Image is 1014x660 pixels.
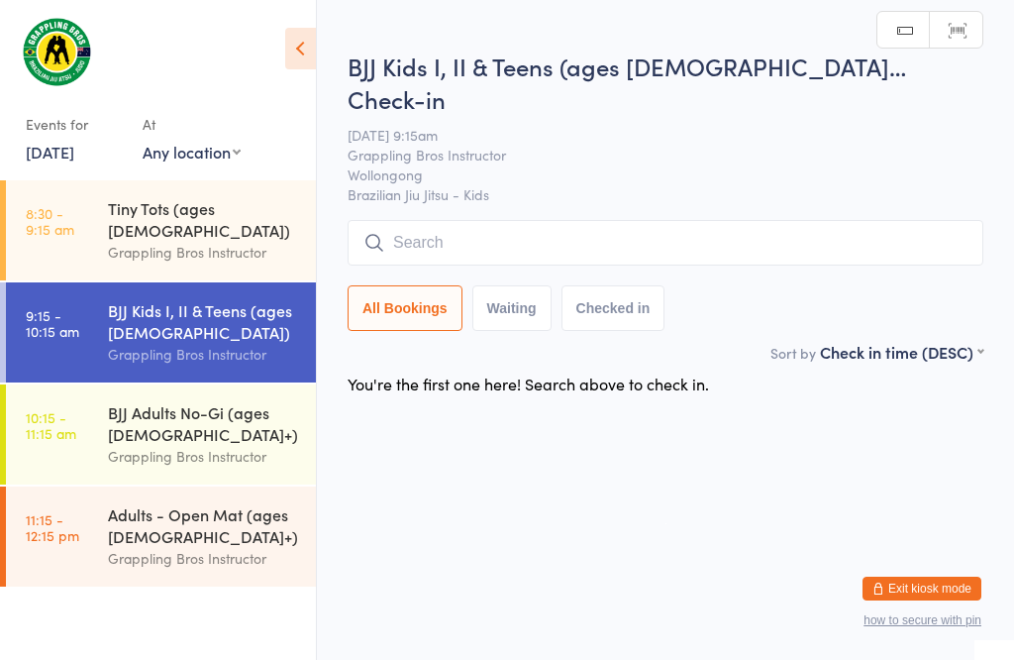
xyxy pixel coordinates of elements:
input: Search [348,220,983,266]
label: Sort by [770,343,816,363]
div: BJJ Kids I, II & Teens (ages [DEMOGRAPHIC_DATA]) [108,299,299,343]
img: Grappling Bros Wollongong [20,15,94,88]
div: Grappling Bros Instructor [108,241,299,264]
button: Checked in [561,285,665,331]
a: 9:15 -10:15 amBJJ Kids I, II & Teens (ages [DEMOGRAPHIC_DATA])Grappling Bros Instructor [6,282,316,383]
div: Grappling Bros Instructor [108,445,299,468]
div: Grappling Bros Instructor [108,547,299,570]
div: Grappling Bros Instructor [108,343,299,366]
a: 8:30 -9:15 amTiny Tots (ages [DEMOGRAPHIC_DATA])Grappling Bros Instructor [6,180,316,280]
time: 9:15 - 10:15 am [26,307,79,339]
time: 8:30 - 9:15 am [26,205,74,237]
span: [DATE] 9:15am [348,125,953,145]
button: Waiting [472,285,552,331]
span: Grappling Bros Instructor [348,145,953,165]
button: Exit kiosk mode [862,577,981,601]
span: Wollongong [348,165,953,184]
div: Adults - Open Mat (ages [DEMOGRAPHIC_DATA]+) [108,503,299,547]
time: 10:15 - 11:15 am [26,409,76,441]
button: All Bookings [348,285,462,331]
div: Tiny Tots (ages [DEMOGRAPHIC_DATA]) [108,197,299,241]
span: Brazilian Jiu Jitsu - Kids [348,184,983,204]
h2: BJJ Kids I, II & Teens (ages [DEMOGRAPHIC_DATA]… Check-in [348,50,983,115]
button: how to secure with pin [863,613,981,627]
div: Events for [26,108,123,141]
div: Check in time (DESC) [820,341,983,363]
a: [DATE] [26,141,74,163]
div: BJJ Adults No-Gi (ages [DEMOGRAPHIC_DATA]+) [108,401,299,445]
time: 11:15 - 12:15 pm [26,511,79,543]
a: 10:15 -11:15 amBJJ Adults No-Gi (ages [DEMOGRAPHIC_DATA]+)Grappling Bros Instructor [6,385,316,485]
div: Any location [143,141,241,163]
div: You're the first one here! Search above to check in. [348,373,709,394]
div: At [143,108,241,141]
a: 11:15 -12:15 pmAdults - Open Mat (ages [DEMOGRAPHIC_DATA]+)Grappling Bros Instructor [6,487,316,587]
